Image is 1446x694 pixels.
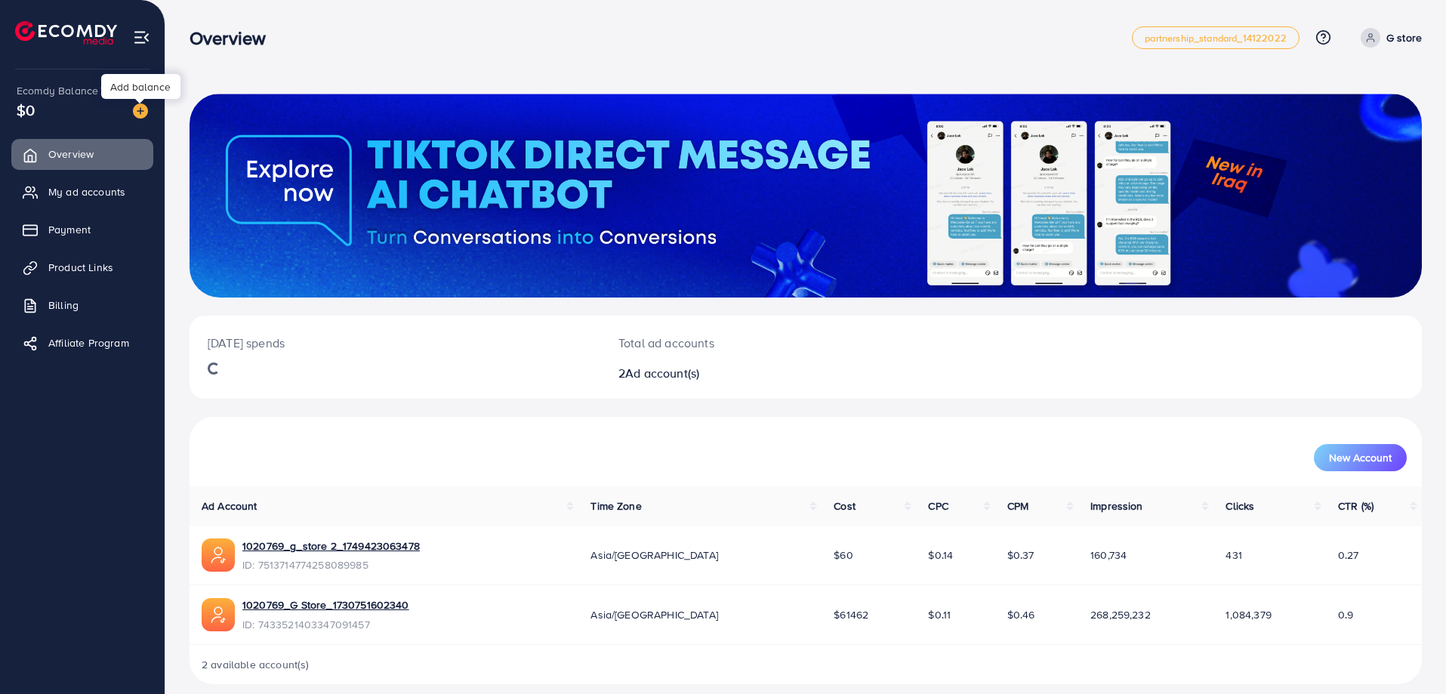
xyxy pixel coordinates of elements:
img: menu [133,29,150,46]
a: 1020769_g_store 2_1749423063478 [242,538,420,554]
span: 0.9 [1338,607,1353,622]
button: New Account [1314,444,1407,471]
span: Overview [48,147,94,162]
span: $0.37 [1007,547,1034,563]
a: My ad accounts [11,177,153,207]
a: Affiliate Program [11,328,153,358]
a: 1020769_G Store_1730751602340 [242,597,409,612]
a: Overview [11,139,153,169]
span: Impression [1090,498,1143,514]
span: Asia/[GEOGRAPHIC_DATA] [590,547,718,563]
span: partnership_standard_14122022 [1145,33,1287,43]
img: logo [15,21,117,45]
a: G store [1355,28,1422,48]
span: Product Links [48,260,113,275]
span: New Account [1329,452,1392,463]
span: 1,084,379 [1226,607,1271,622]
span: $0.14 [928,547,953,563]
span: $0.46 [1007,607,1035,622]
span: My ad accounts [48,184,125,199]
p: [DATE] spends [208,334,582,352]
p: Total ad accounts [618,334,890,352]
a: Product Links [11,252,153,282]
span: CPM [1007,498,1028,514]
span: Ad Account [202,498,257,514]
span: ID: 7433521403347091457 [242,617,409,632]
a: Billing [11,290,153,320]
span: Asia/[GEOGRAPHIC_DATA] [590,607,718,622]
img: ic-ads-acc.e4c84228.svg [202,538,235,572]
span: 2 available account(s) [202,657,310,672]
span: Affiliate Program [48,335,129,350]
img: image [133,103,148,119]
span: Ecomdy Balance [17,83,98,98]
a: partnership_standard_14122022 [1132,26,1300,49]
span: 160,734 [1090,547,1127,563]
p: G store [1386,29,1422,47]
h2: 2 [618,366,890,381]
span: Clicks [1226,498,1254,514]
span: Ad account(s) [625,365,699,381]
span: $0 [17,99,35,121]
img: ic-ads-acc.e4c84228.svg [202,598,235,631]
span: Time Zone [590,498,641,514]
span: $0.11 [928,607,951,622]
a: Payment [11,214,153,245]
span: $61462 [834,607,868,622]
span: 431 [1226,547,1241,563]
span: ID: 7513714774258089985 [242,557,420,572]
span: 268,259,232 [1090,607,1151,622]
span: Billing [48,298,79,313]
span: Payment [48,222,91,237]
span: CPC [928,498,948,514]
span: Cost [834,498,856,514]
h3: Overview [190,27,278,49]
span: 0.27 [1338,547,1359,563]
span: $60 [834,547,852,563]
div: Add balance [101,74,180,99]
span: CTR (%) [1338,498,1374,514]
